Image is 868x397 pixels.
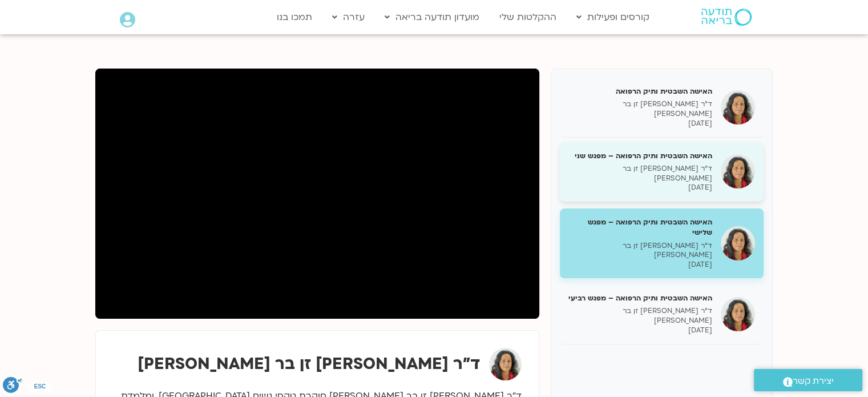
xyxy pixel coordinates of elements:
[271,6,318,28] a: תמכו בנו
[571,6,655,28] a: קורסים ופעילות
[568,99,712,119] p: ד״ר [PERSON_NAME] זן בר [PERSON_NAME]
[568,151,712,161] h5: האישה השבטית ותיק הרפואה – מפגש שני
[568,293,712,303] h5: האישה השבטית ותיק הרפואה – מפגש רביעי
[568,241,712,260] p: ד״ר [PERSON_NAME] זן בר [PERSON_NAME]
[568,260,712,270] p: [DATE]
[326,6,370,28] a: עזרה
[568,217,712,238] h5: האישה השבטית ותיק הרפואה – מפגש שלישי
[701,9,752,26] img: תודעה בריאה
[568,326,712,335] p: [DATE]
[568,183,712,193] p: [DATE]
[489,348,522,380] img: ד״ר צילה זן בר צור
[494,6,562,28] a: ההקלטות שלי
[568,164,712,183] p: ד״ר [PERSON_NAME] זן בר [PERSON_NAME]
[721,90,755,125] img: האישה השבטית ותיק הרפואה
[568,86,712,97] h5: האישה השבטית ותיק הרפואה
[721,297,755,331] img: האישה השבטית ותיק הרפואה – מפגש רביעי
[568,306,712,326] p: ד״ר [PERSON_NAME] זן בר [PERSON_NAME]
[754,369,862,391] a: יצירת קשר
[721,154,755,189] img: האישה השבטית ותיק הרפואה – מפגש שני
[379,6,485,28] a: מועדון תודעה בריאה
[793,374,834,389] span: יצירת קשר
[721,226,755,260] img: האישה השבטית ותיק הרפואה – מפגש שלישי
[568,119,712,129] p: [DATE]
[138,353,481,375] strong: ד״ר [PERSON_NAME] זן בר [PERSON_NAME]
